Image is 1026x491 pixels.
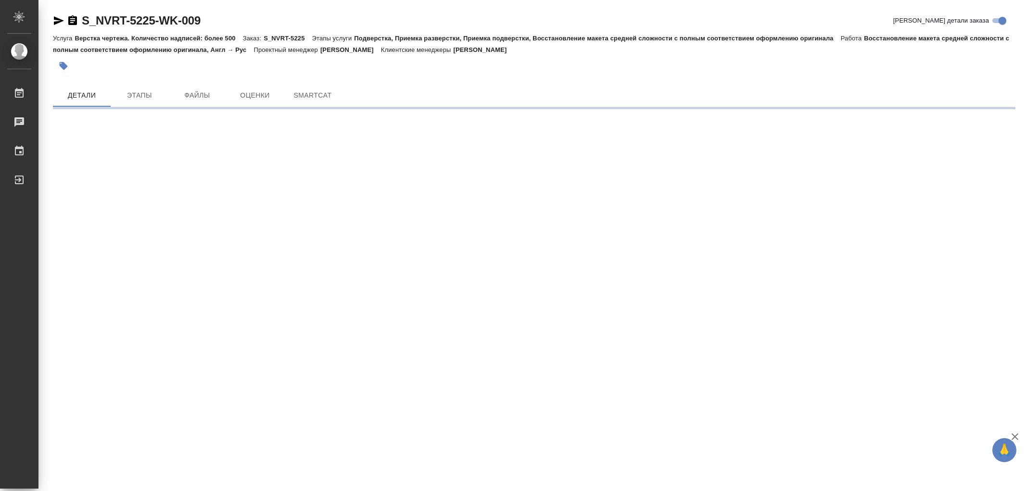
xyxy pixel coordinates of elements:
[59,89,105,101] span: Детали
[320,46,381,53] p: [PERSON_NAME]
[354,35,840,42] p: Подверстка, Приемка разверстки, Приемка подверстки, Восстановление макета средней сложности с пол...
[116,89,163,101] span: Этапы
[454,46,514,53] p: [PERSON_NAME]
[290,89,336,101] span: SmartCat
[893,16,989,25] span: [PERSON_NAME] детали заказа
[312,35,355,42] p: Этапы услуги
[381,46,454,53] p: Клиентские менеджеры
[992,438,1016,462] button: 🙏
[253,46,320,53] p: Проектный менеджер
[75,35,242,42] p: Верстка чертежа. Количество надписей: более 500
[232,89,278,101] span: Оценки
[996,440,1013,460] span: 🙏
[174,89,220,101] span: Файлы
[841,35,864,42] p: Работа
[53,35,75,42] p: Услуга
[53,15,64,26] button: Скопировать ссылку для ЯМессенджера
[264,35,312,42] p: S_NVRT-5225
[243,35,264,42] p: Заказ:
[67,15,78,26] button: Скопировать ссылку
[82,14,201,27] a: S_NVRT-5225-WK-009
[53,55,74,76] button: Добавить тэг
